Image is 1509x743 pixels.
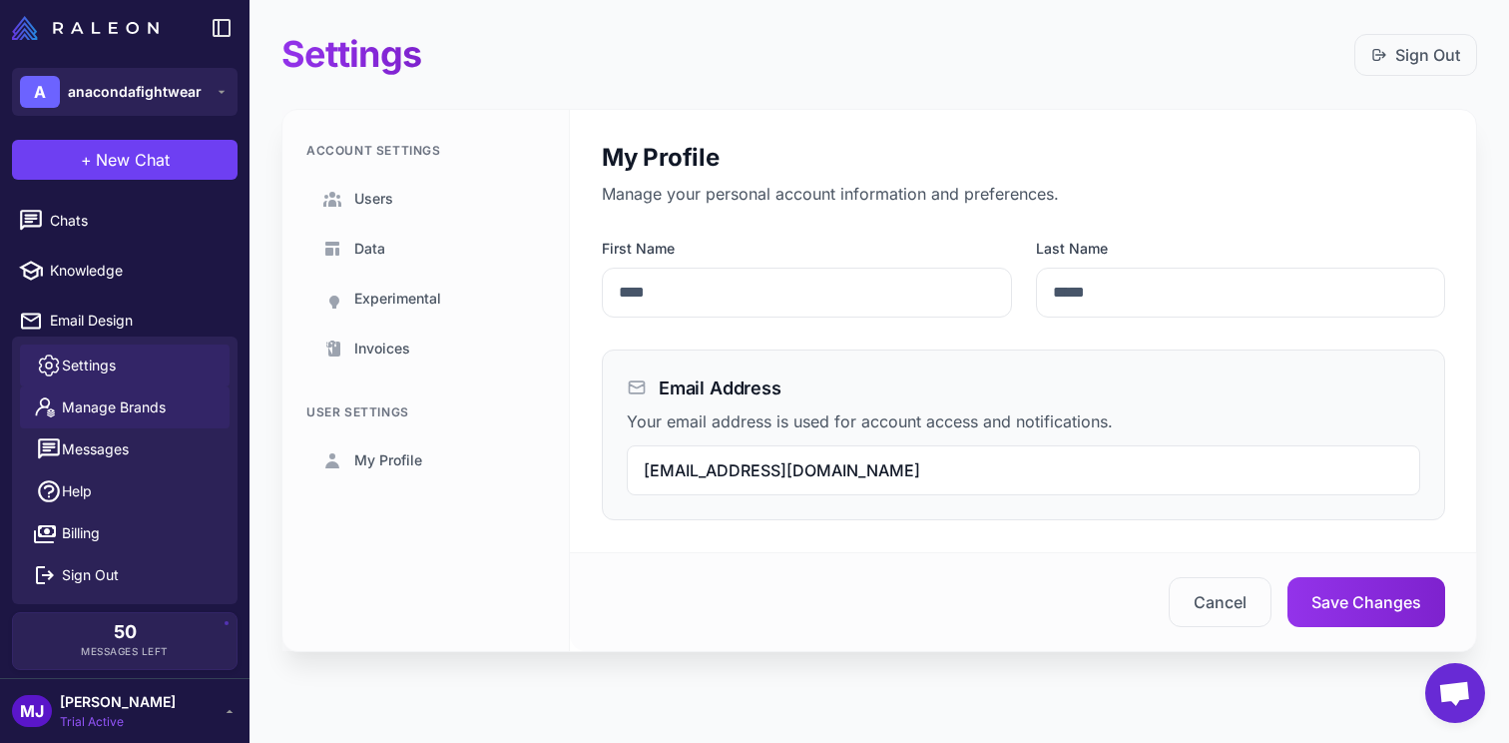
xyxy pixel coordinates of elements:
a: Email Design [8,300,242,342]
span: Chats [50,210,226,232]
button: Sign Out [20,554,230,596]
button: Aanacondafightwear [12,68,238,116]
span: Trial Active [60,713,176,731]
span: [PERSON_NAME] [60,691,176,713]
div: A [20,76,60,108]
span: My Profile [354,449,422,471]
a: Raleon Logo [12,16,167,40]
h3: Email Address [659,374,781,401]
img: Raleon Logo [12,16,159,40]
h1: Settings [281,32,421,77]
p: Your email address is used for account access and notifications. [627,409,1420,433]
button: Sign Out [1354,34,1477,76]
label: Last Name [1036,238,1446,260]
a: Help [20,470,230,512]
a: My Profile [306,437,545,483]
span: 50 [114,623,137,641]
span: Messages Left [81,644,169,659]
button: Cancel [1169,577,1271,627]
label: First Name [602,238,1012,260]
a: Invoices [306,326,545,371]
button: Save Changes [1287,577,1445,627]
span: Settings [62,355,116,376]
span: Billing [62,522,100,544]
a: Experimental [306,276,545,322]
span: Messages [62,438,129,460]
span: Experimental [354,288,441,310]
div: Account Settings [306,142,545,160]
span: Invoices [354,338,410,360]
span: Knowledge [50,260,226,282]
a: Chats [8,200,242,242]
span: + [81,148,92,172]
span: anacondafightwear [68,81,202,103]
span: Sign Out [62,564,119,586]
span: Users [354,188,393,210]
button: +New Chat [12,140,238,180]
span: Email Design [50,310,226,332]
a: Data [306,226,545,272]
div: MJ [12,695,52,727]
h2: My Profile [602,142,1445,174]
span: [EMAIL_ADDRESS][DOMAIN_NAME] [644,460,920,480]
span: Manage Brands [62,396,166,418]
a: Sign Out [1371,43,1460,67]
span: Help [62,480,92,502]
div: User Settings [306,403,545,421]
a: Knowledge [8,250,242,292]
a: Users [306,176,545,222]
span: New Chat [96,148,170,172]
span: Data [354,238,385,260]
div: Open chat [1425,663,1485,723]
button: Messages [20,428,230,470]
p: Manage your personal account information and preferences. [602,182,1445,206]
